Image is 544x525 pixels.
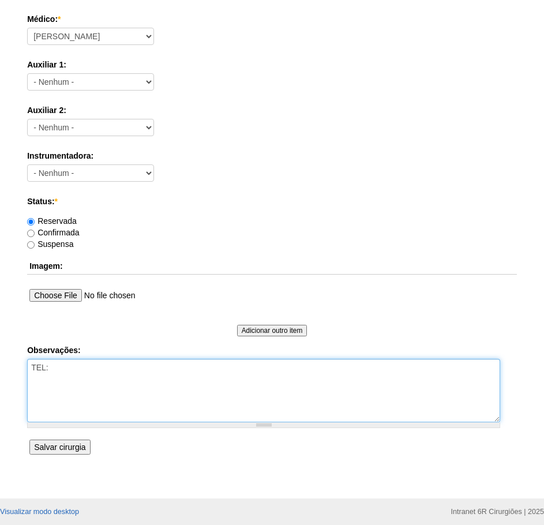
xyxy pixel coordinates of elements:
label: Reservada [27,216,77,226]
label: Instrumentadora: [27,150,517,162]
div: Intranet 6R Cirurgiões | 2025 [451,506,544,517]
label: Confirmada [27,228,79,237]
input: Reservada [27,218,35,226]
input: Adicionar outro item [237,325,307,336]
label: Suspensa [27,239,73,249]
label: Médico: [27,13,517,25]
span: Este campo é obrigatório. [55,197,58,206]
label: Auxiliar 1: [27,59,517,70]
th: Imagem: [27,258,517,275]
input: Salvar cirurgia [29,440,90,455]
input: Suspensa [27,241,35,249]
label: Status: [27,196,517,207]
label: Auxiliar 2: [27,104,517,116]
span: Este campo é obrigatório. [58,14,61,24]
input: Confirmada [27,230,35,237]
label: Observações: [27,344,517,356]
